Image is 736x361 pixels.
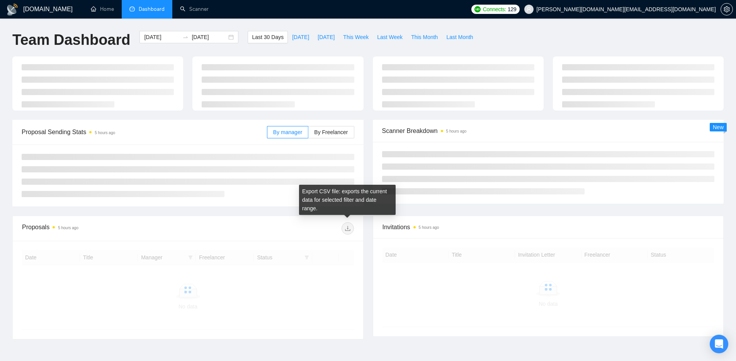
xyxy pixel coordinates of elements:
[273,129,302,135] span: By manager
[6,3,19,16] img: logo
[713,124,724,130] span: New
[12,31,130,49] h1: Team Dashboard
[180,6,209,12] a: searchScanner
[95,131,115,135] time: 5 hours ago
[483,5,506,14] span: Connects:
[419,225,439,230] time: 5 hours ago
[252,33,284,41] span: Last 30 Days
[22,127,267,137] span: Proposal Sending Stats
[314,129,348,135] span: By Freelancer
[129,6,135,12] span: dashboard
[721,3,733,15] button: setting
[382,222,714,232] span: Invitations
[144,33,179,41] input: Start date
[407,31,442,43] button: This Month
[508,5,516,14] span: 129
[182,34,189,40] span: swap-right
[339,31,373,43] button: This Week
[343,33,369,41] span: This Week
[721,6,733,12] a: setting
[373,31,407,43] button: Last Week
[382,126,715,136] span: Scanner Breakdown
[446,33,473,41] span: Last Month
[318,33,335,41] span: [DATE]
[22,222,188,235] div: Proposals
[313,31,339,43] button: [DATE]
[58,226,78,230] time: 5 hours ago
[139,6,165,12] span: Dashboard
[182,34,189,40] span: to
[446,129,467,133] time: 5 hours ago
[377,33,403,41] span: Last Week
[299,185,396,215] div: Export CSV file: exports the current data for selected filter and date range.
[292,33,309,41] span: [DATE]
[474,6,481,12] img: upwork-logo.png
[288,31,313,43] button: [DATE]
[411,33,438,41] span: This Month
[91,6,114,12] a: homeHome
[710,335,728,353] div: Open Intercom Messenger
[721,6,733,12] span: setting
[248,31,288,43] button: Last 30 Days
[192,33,227,41] input: End date
[442,31,477,43] button: Last Month
[526,7,532,12] span: user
